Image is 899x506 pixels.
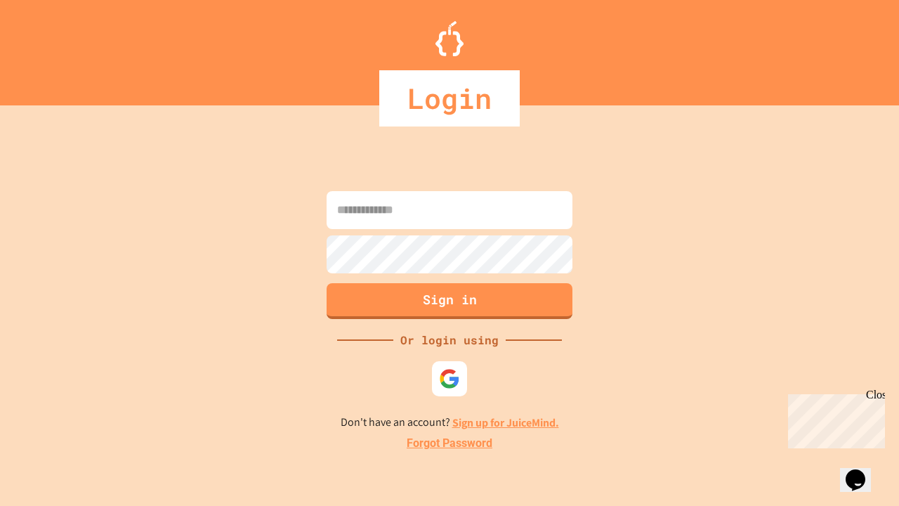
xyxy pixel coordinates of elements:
div: Or login using [393,332,506,349]
iframe: chat widget [782,389,885,448]
button: Sign in [327,283,572,319]
img: Logo.svg [435,21,464,56]
p: Don't have an account? [341,414,559,432]
div: Chat with us now!Close [6,6,97,89]
iframe: chat widget [840,450,885,492]
a: Forgot Password [407,435,492,452]
img: google-icon.svg [439,368,460,389]
div: Login [379,70,520,126]
a: Sign up for JuiceMind. [452,415,559,430]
